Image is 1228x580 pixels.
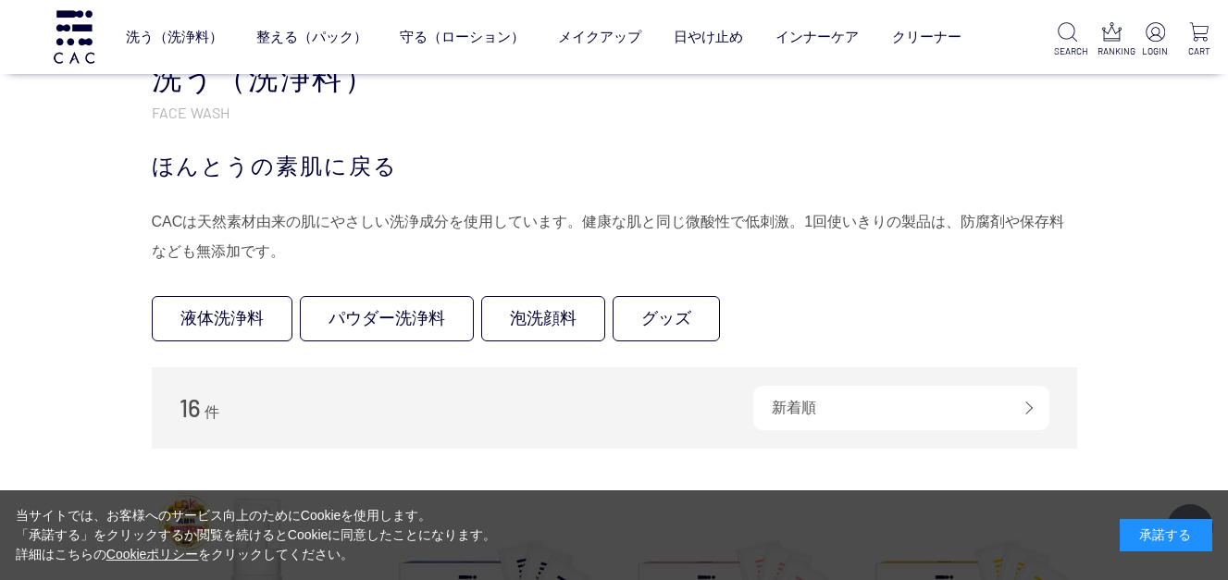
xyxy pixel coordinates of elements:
div: 当サイトでは、お客様へのサービス向上のためにCookieを使用します。 「承諾する」をクリックするか閲覧を続けるとCookieに同意したことになります。 詳細はこちらの をクリックしてください。 [16,506,497,564]
div: ほんとうの素肌に戻る [152,150,1077,183]
div: 新着順 [753,386,1049,430]
p: FACE WASH [152,103,1077,122]
a: 日やけ止め [674,13,743,61]
a: RANKING [1098,22,1125,58]
p: SEARCH [1054,44,1082,58]
a: 泡洗顔料 [481,296,605,341]
a: メイクアップ [558,13,641,61]
div: CACは天然素材由来の肌にやさしい洗浄成分を使用しています。健康な肌と同じ微酸性で低刺激。1回使いきりの製品は、防腐剤や保存料なども無添加です。 [152,207,1077,266]
a: 守る（ローション） [400,13,525,61]
a: 洗う（洗浄料） [126,13,223,61]
img: logo [51,10,97,63]
a: SEARCH [1054,22,1082,58]
p: CART [1185,44,1213,58]
a: Cookieポリシー [106,547,199,561]
a: LOGIN [1141,22,1169,58]
a: CART [1185,22,1213,58]
a: クリーナー [892,13,961,61]
a: グッズ [613,296,720,341]
a: 整える（パック） [256,13,367,61]
span: 16 [180,393,201,422]
div: 承諾する [1120,519,1212,551]
a: 液体洗浄料 [152,296,292,341]
a: パウダー洗浄料 [300,296,474,341]
a: インナーケア [775,13,859,61]
p: RANKING [1098,44,1125,58]
span: 件 [205,404,219,420]
p: LOGIN [1141,44,1169,58]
